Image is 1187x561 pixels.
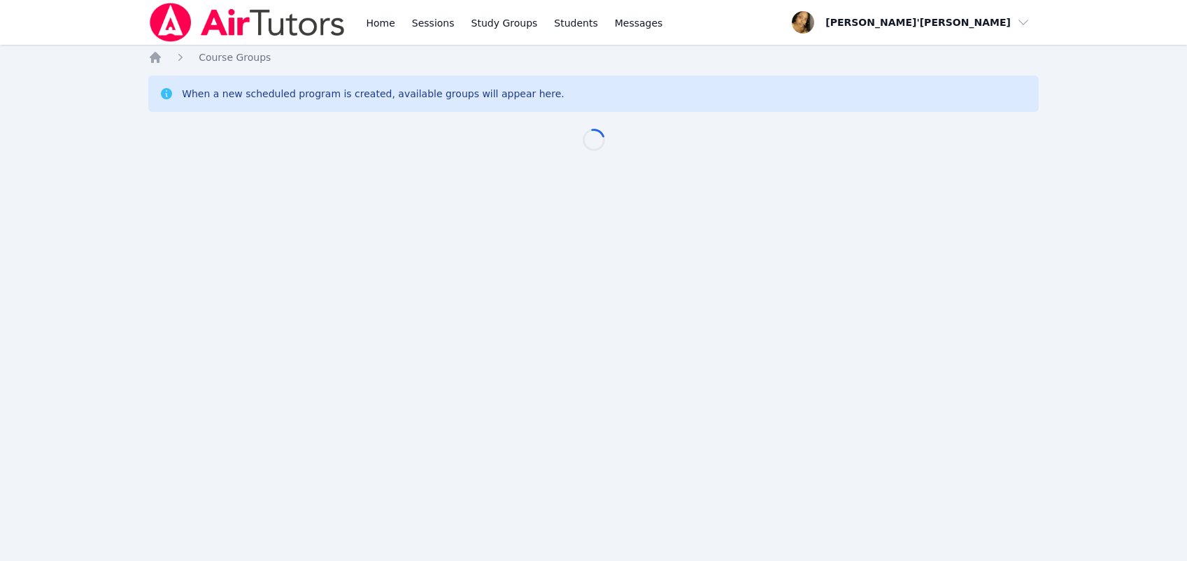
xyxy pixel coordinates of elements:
[182,87,564,101] div: When a new scheduled program is created, available groups will appear here.
[148,3,346,42] img: Air Tutors
[199,50,271,64] a: Course Groups
[615,16,663,30] span: Messages
[148,50,1039,64] nav: Breadcrumb
[199,52,271,63] span: Course Groups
